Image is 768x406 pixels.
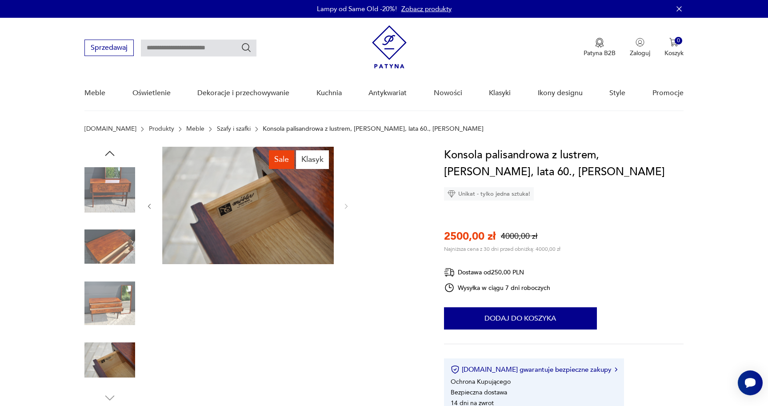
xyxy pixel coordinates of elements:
a: Szafy i szafki [217,125,251,133]
img: Zdjęcie produktu Konsola palisandrowa z lustrem, Dania, lata 60., Niels Clausen [84,278,135,329]
p: Koszyk [664,49,684,57]
h1: Konsola palisandrowa z lustrem, [PERSON_NAME], lata 60., [PERSON_NAME] [444,147,684,181]
a: [DOMAIN_NAME] [84,125,136,133]
li: Ochrona Kupującego [451,378,511,386]
img: Ikona diamentu [448,190,456,198]
a: Meble [84,76,105,110]
p: 4000,00 zł [501,231,537,242]
button: Sprzedawaj [84,40,134,56]
button: [DOMAIN_NAME] gwarantuje bezpieczne zakupy [451,365,617,374]
button: Zaloguj [630,38,650,57]
img: Zdjęcie produktu Konsola palisandrowa z lustrem, Dania, lata 60., Niels Clausen [162,147,334,264]
a: Antykwariat [368,76,407,110]
p: Konsola palisandrowa z lustrem, [PERSON_NAME], lata 60., [PERSON_NAME] [263,125,484,133]
button: 0Koszyk [664,38,684,57]
div: Klasyk [296,150,329,169]
img: Ikonka użytkownika [636,38,644,47]
img: Ikona certyfikatu [451,365,460,374]
a: Dekoracje i przechowywanie [197,76,289,110]
img: Zdjęcie produktu Konsola palisandrowa z lustrem, Dania, lata 60., Niels Clausen [84,165,135,215]
a: Ikony designu [538,76,583,110]
li: Bezpieczna dostawa [451,388,507,397]
a: Oświetlenie [132,76,171,110]
a: Kuchnia [316,76,342,110]
img: Zdjęcie produktu Konsola palisandrowa z lustrem, Dania, lata 60., Niels Clausen [84,221,135,272]
img: Patyna - sklep z meblami i dekoracjami vintage [372,25,407,68]
button: Patyna B2B [584,38,616,57]
a: Style [609,76,625,110]
img: Ikona dostawy [444,267,455,278]
p: Patyna B2B [584,49,616,57]
a: Meble [186,125,204,133]
div: Sale [269,150,294,169]
iframe: Smartsupp widget button [738,370,763,395]
a: Promocje [652,76,684,110]
img: Ikona koszyka [669,38,678,47]
a: Nowości [434,76,462,110]
button: Szukaj [241,42,252,53]
div: Wysyłka w ciągu 7 dni roboczych [444,282,551,293]
div: 0 [675,37,682,44]
img: Ikona medalu [595,38,604,48]
p: Lampy od Same Old -20%! [317,4,397,13]
button: Dodaj do koszyka [444,307,597,330]
p: Zaloguj [630,49,650,57]
img: Ikona strzałki w prawo [615,367,617,372]
p: Najniższa cena z 30 dni przed obniżką: 4000,00 zł [444,245,560,253]
div: Dostawa od 250,00 PLN [444,267,551,278]
div: Unikat - tylko jedna sztuka! [444,187,534,201]
img: Zdjęcie produktu Konsola palisandrowa z lustrem, Dania, lata 60., Niels Clausen [84,335,135,386]
a: Klasyki [489,76,511,110]
a: Produkty [149,125,174,133]
a: Ikona medaluPatyna B2B [584,38,616,57]
a: Sprzedawaj [84,45,134,52]
p: 2500,00 zł [444,229,496,244]
a: Zobacz produkty [401,4,452,13]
